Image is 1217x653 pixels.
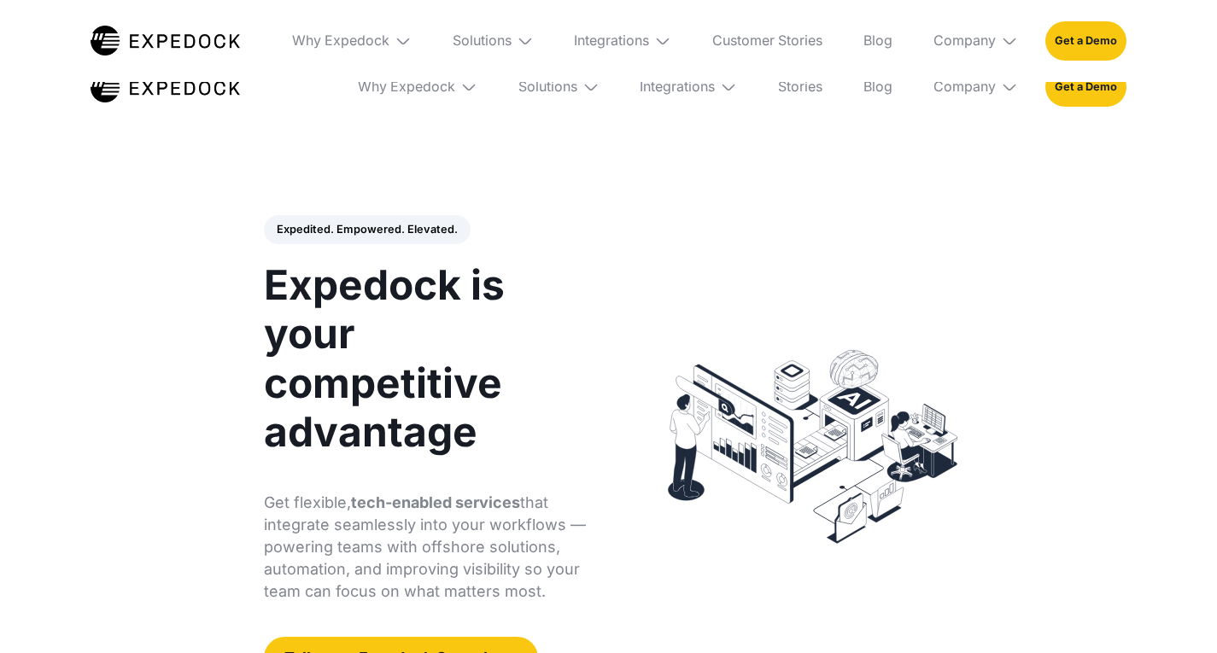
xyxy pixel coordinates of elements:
[264,492,589,603] p: Get flexible, that integrate seamlessly into your workflows — powering teams with offshore soluti...
[640,79,715,96] div: Integrations
[358,79,455,96] div: Why Expedock
[453,32,512,50] div: Solutions
[264,261,589,458] h1: Expedock is your competitive advantage
[764,46,836,128] a: Stories
[933,32,996,50] div: Company
[850,46,906,128] a: Blog
[292,32,389,50] div: Why Expedock
[518,79,577,96] div: Solutions
[933,79,996,96] div: Company
[351,493,520,511] strong: tech-enabled services
[1045,67,1126,107] a: Get a Demo
[574,32,649,50] div: Integrations
[1045,21,1126,61] a: Get a Demo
